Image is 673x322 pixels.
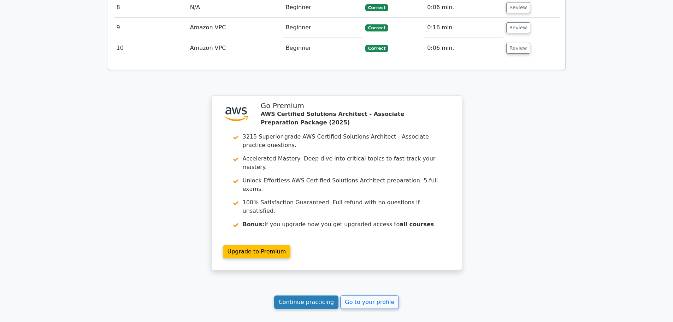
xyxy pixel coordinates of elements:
td: Beginner [283,18,362,38]
a: Upgrade to Premium [223,245,291,258]
span: Correct [365,24,388,31]
a: Go to your profile [340,295,399,309]
td: 0:16 min. [424,18,503,38]
button: Review [506,22,530,33]
span: Correct [365,45,388,52]
button: Review [506,43,530,54]
a: Continue practicing [274,295,339,309]
td: Amazon VPC [187,18,283,38]
td: 10 [114,38,187,58]
td: 9 [114,18,187,38]
button: Review [506,2,530,13]
td: 0:06 min. [424,38,503,58]
span: Correct [365,4,388,11]
td: Amazon VPC [187,38,283,58]
td: Beginner [283,38,362,58]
